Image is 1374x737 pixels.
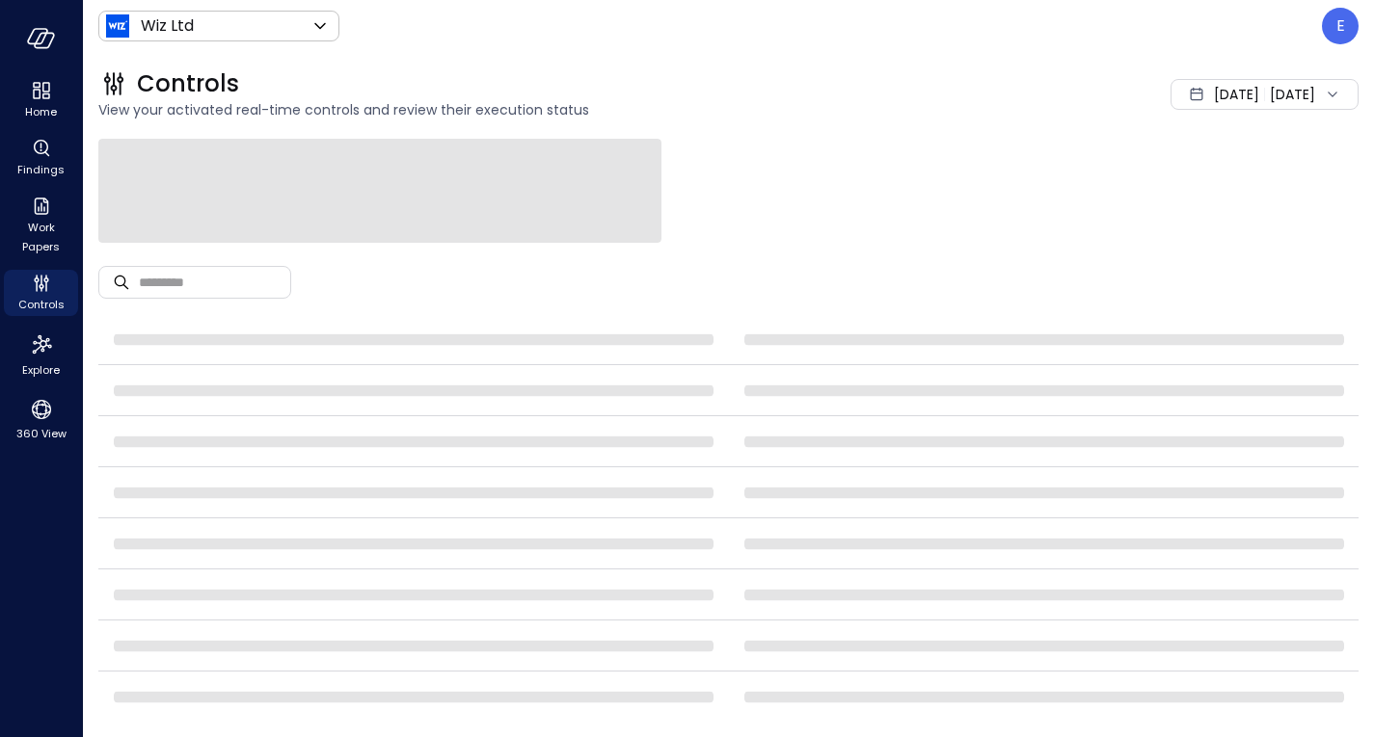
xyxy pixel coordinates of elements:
[137,68,239,99] span: Controls
[98,99,886,120] span: View your activated real-time controls and review their execution status
[1322,8,1359,44] div: Elad Aharon
[16,424,67,443] span: 360 View
[4,135,78,181] div: Findings
[12,218,70,256] span: Work Papers
[22,360,60,380] span: Explore
[1336,14,1345,38] p: E
[141,14,194,38] p: Wiz Ltd
[18,295,65,314] span: Controls
[4,77,78,123] div: Home
[25,102,57,121] span: Home
[17,160,65,179] span: Findings
[4,393,78,445] div: 360 View
[106,14,129,38] img: Icon
[1214,84,1259,105] span: [DATE]
[4,270,78,316] div: Controls
[4,193,78,258] div: Work Papers
[4,328,78,382] div: Explore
